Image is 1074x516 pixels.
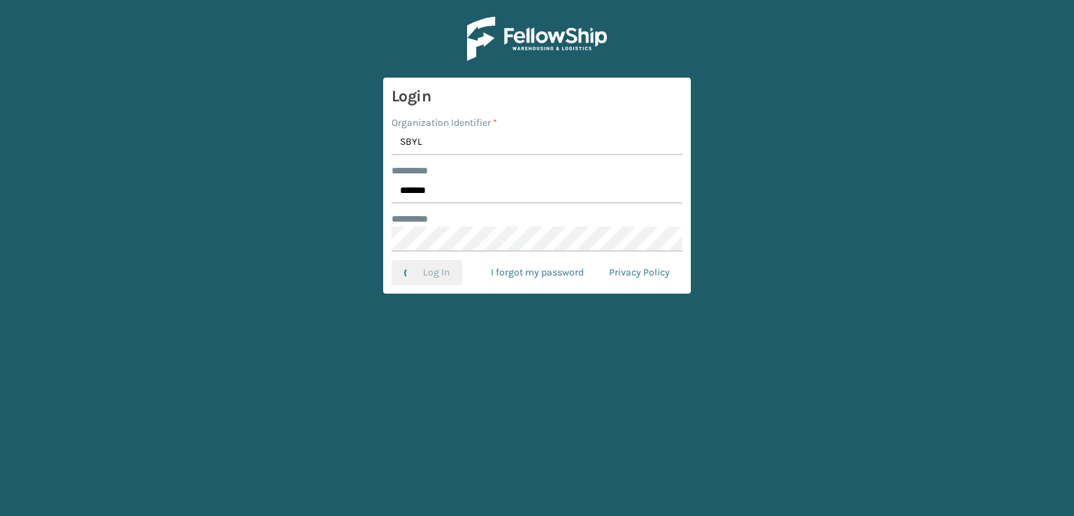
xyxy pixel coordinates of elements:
img: Logo [467,17,607,61]
a: I forgot my password [478,260,596,285]
h3: Login [392,86,682,107]
label: Organization Identifier [392,115,497,130]
button: Log In [392,260,462,285]
a: Privacy Policy [596,260,682,285]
